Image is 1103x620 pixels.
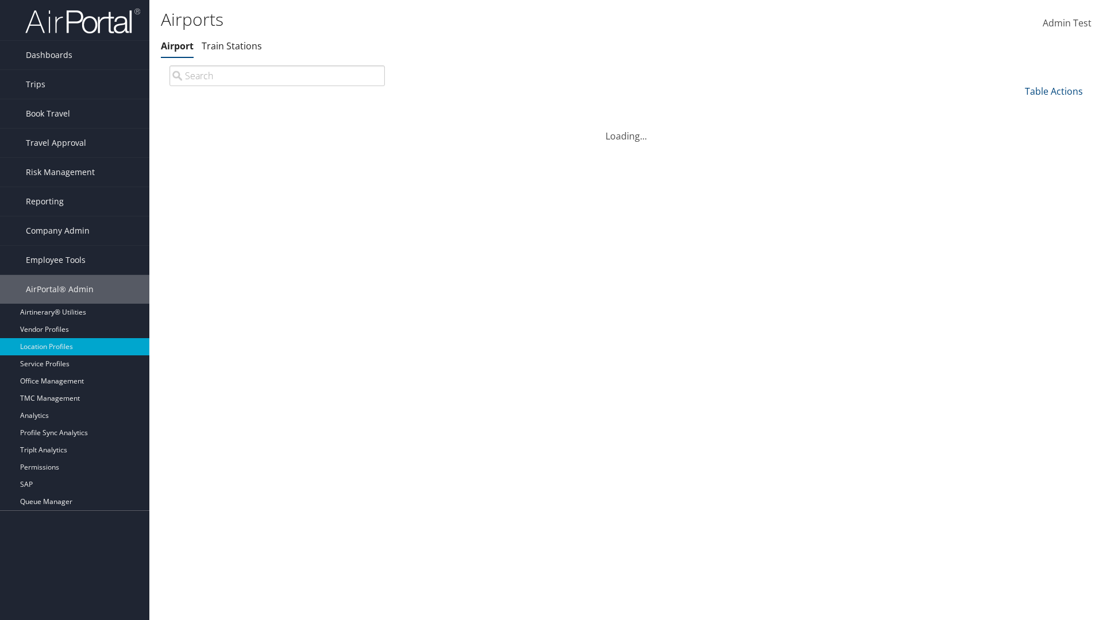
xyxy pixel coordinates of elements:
[26,187,64,216] span: Reporting
[202,40,262,52] a: Train Stations
[26,41,72,69] span: Dashboards
[1025,85,1083,98] a: Table Actions
[26,158,95,187] span: Risk Management
[25,7,140,34] img: airportal-logo.png
[26,129,86,157] span: Travel Approval
[26,99,70,128] span: Book Travel
[161,7,781,32] h1: Airports
[26,216,90,245] span: Company Admin
[26,70,45,99] span: Trips
[26,275,94,304] span: AirPortal® Admin
[1043,17,1092,29] span: Admin Test
[161,40,194,52] a: Airport
[26,246,86,274] span: Employee Tools
[161,115,1092,143] div: Loading...
[1043,6,1092,41] a: Admin Test
[169,65,385,86] input: Search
